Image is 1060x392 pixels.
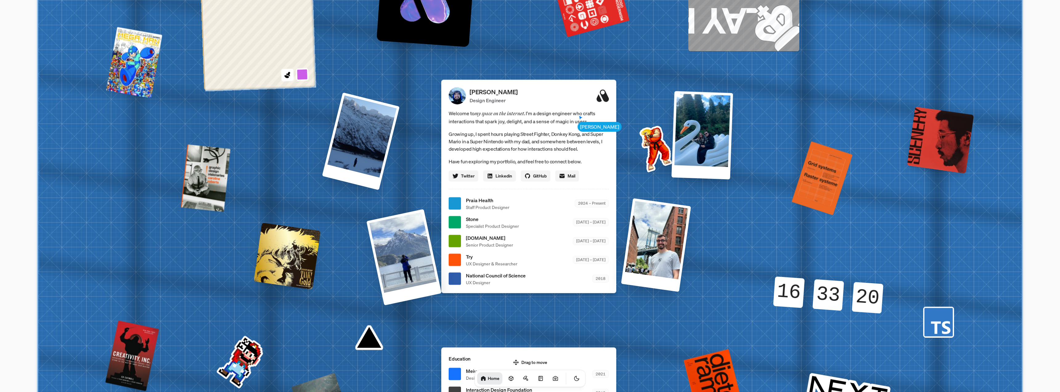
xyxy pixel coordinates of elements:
a: Mail [555,170,579,181]
p: Education [449,355,609,362]
p: [PERSON_NAME] [470,87,518,97]
span: Praia Health [466,196,509,204]
div: [DATE] – [DATE] [573,256,609,264]
em: my space on the internet. [475,110,526,116]
span: Senior Product Designer [466,241,513,248]
a: Twitter [449,170,478,181]
div: [DATE] – [DATE] [573,218,609,226]
span: Design System & Ops [466,374,508,381]
span: National Council of Science [466,272,526,279]
img: Profile Picture [449,87,466,104]
span: Welcome to I'm a design engineer who crafts interactions that spark joy, delight, and a sense of ... [449,109,609,125]
a: Linkedin [483,170,516,181]
div: [DATE] – [DATE] [573,237,609,245]
div: 2024 – Present [575,200,609,207]
h1: Home [488,375,499,381]
span: Meiuca [466,367,508,374]
span: UX Designer [466,279,526,286]
div: 2021 [592,370,609,378]
button: Toggle Theme [571,372,583,385]
span: GitHub [533,173,547,179]
span: Try [466,253,517,260]
p: Design Engineer [470,97,518,104]
span: Specialist Product Designer [466,223,519,229]
span: UX Designer & Researcher [466,260,517,267]
span: Stone [466,215,519,223]
p: Growing up, I spent hours playing Street Fighter, Donkey Kong, and Super Mario in a Super Nintend... [449,130,609,152]
p: Have fun exploring my portfolio, and feel free to connect below. [449,157,609,165]
div: 2018 [592,275,609,283]
span: Linkedin [495,173,512,179]
img: Profile example [623,116,686,179]
a: Home [477,372,503,385]
span: [DOMAIN_NAME] [466,234,513,241]
span: Twitter [461,173,475,179]
span: Staff Product Designer [466,204,509,210]
span: Mail [568,173,575,179]
a: GitHub [521,170,550,181]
